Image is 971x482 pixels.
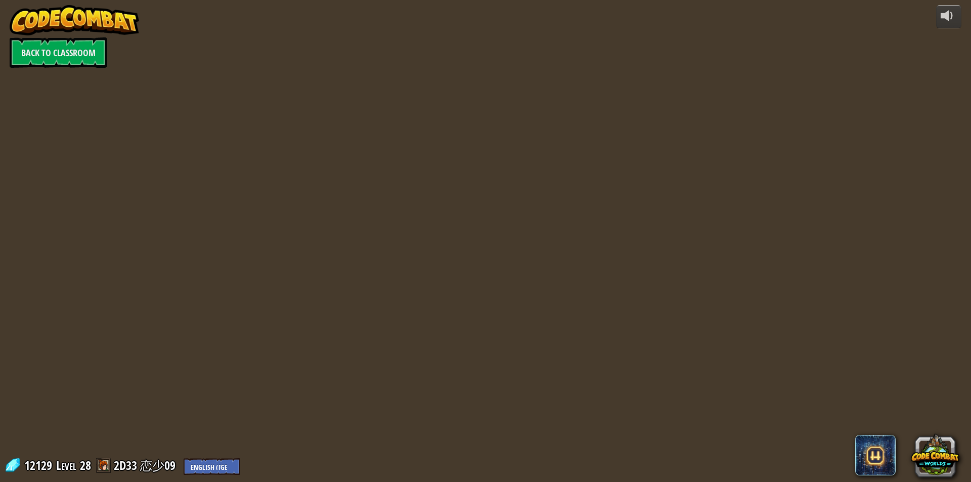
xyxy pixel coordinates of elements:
span: Level [56,457,76,474]
a: Back to Classroom [10,37,107,68]
button: Adjust volume [936,5,961,29]
img: CodeCombat - Learn how to code by playing a game [10,5,139,35]
a: 2D33 恋少09 [114,457,179,473]
span: 12129 [24,457,55,473]
span: 28 [80,457,91,473]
